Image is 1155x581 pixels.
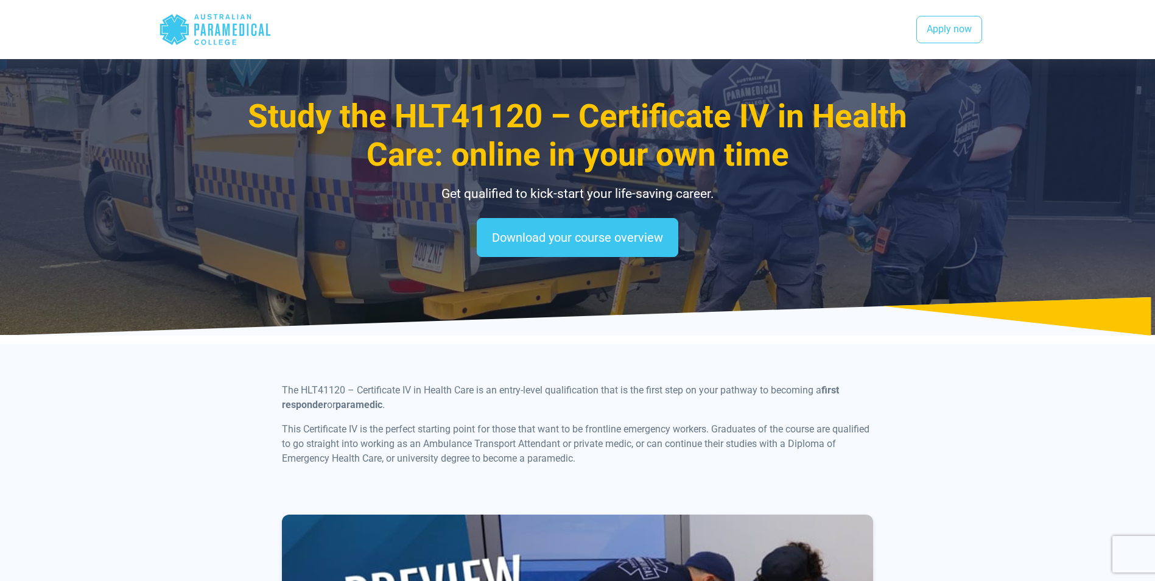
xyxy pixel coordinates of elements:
span: . [382,399,385,410]
span: or [327,399,335,410]
a: Apply now [916,16,982,44]
span: This Certificate IV is the perfect starting point for those that want to be frontline emergency w... [282,423,869,464]
span: Get qualified to kick-start your life-saving career. [441,186,714,201]
span: Study the HLT41120 – Certificate IV in Health Care: online in your own time [248,97,907,174]
b: paramedic [335,399,382,410]
div: Australian Paramedical College [159,10,272,49]
span: The HLT41120 – Certificate IV in Health Care is an entry-level qualification that is the first st... [282,384,821,396]
a: Download your course overview [477,218,678,257]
